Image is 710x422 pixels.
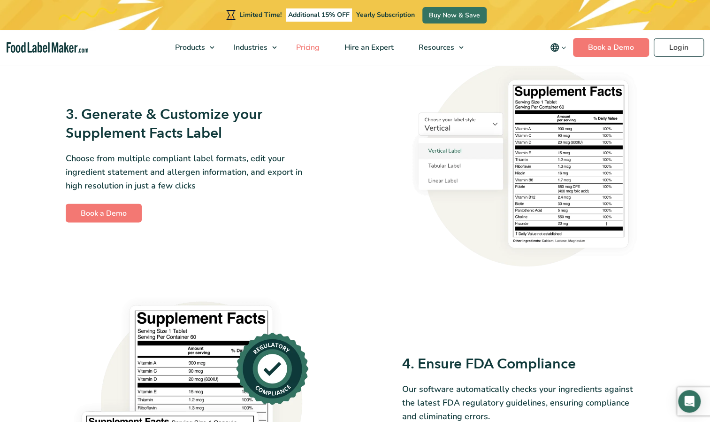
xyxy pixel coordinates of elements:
a: Hire an Expert [332,30,404,65]
span: Limited Time! [239,10,282,19]
span: Yearly Subscription [356,10,415,19]
a: Industries [221,30,282,65]
a: Resources [406,30,468,65]
span: Products [172,42,206,53]
a: Products [163,30,219,65]
h3: 4. Ensure FDA Compliance [402,355,645,373]
span: Additional 15% OFF [286,8,352,22]
span: Resources [416,42,455,53]
h3: 3. Generate & Customize your Supplement Facts Label [66,105,308,142]
span: Pricing [293,42,321,53]
span: Hire an Expert [342,42,395,53]
a: Buy Now & Save [422,7,487,23]
a: Login [654,38,704,57]
a: Book a Demo [573,38,649,57]
p: Choose from multiple compliant label formats, edit your ingredient statement and allergen informa... [66,152,308,192]
a: Pricing [284,30,330,65]
a: Book a Demo [66,203,142,222]
span: Industries [231,42,268,53]
div: Open Intercom Messenger [678,390,701,413]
